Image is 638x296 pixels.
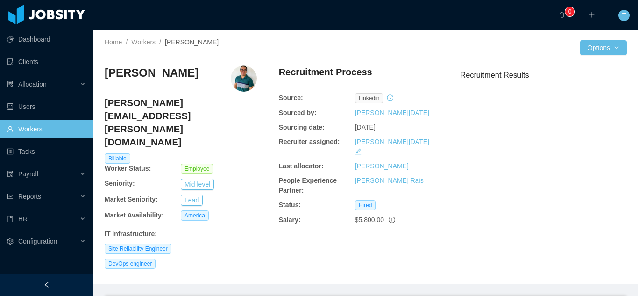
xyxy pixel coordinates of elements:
[105,259,156,269] span: DevOps engineer
[279,138,340,145] b: Recruiter assigned:
[126,38,128,46] span: /
[355,93,383,103] span: linkedin
[105,38,122,46] a: Home
[105,65,198,80] h3: [PERSON_NAME]
[355,162,409,170] a: [PERSON_NAME]
[181,164,213,174] span: Employee
[355,148,362,155] i: icon: edit
[355,109,429,116] a: [PERSON_NAME][DATE]
[181,179,214,190] button: Mid level
[7,238,14,245] i: icon: setting
[355,200,376,210] span: Hired
[559,12,565,18] i: icon: bell
[159,38,161,46] span: /
[7,171,14,177] i: icon: file-protect
[105,230,157,238] b: IT Infrastructure :
[622,10,626,21] span: T
[231,65,257,92] img: a48f0003-ebfc-4ba0-a00f-a177750baa23_6654a9ea3a448-400w.png
[7,193,14,200] i: icon: line-chart
[7,142,86,161] a: icon: profileTasks
[18,170,38,178] span: Payroll
[165,38,219,46] span: [PERSON_NAME]
[460,69,627,81] h3: Recruitment Results
[18,238,57,245] span: Configuration
[279,201,301,209] b: Status:
[580,40,627,55] button: Optionsicon: down
[355,177,424,184] a: [PERSON_NAME] Rais
[7,30,86,49] a: icon: pie-chartDashboard
[279,123,325,131] b: Sourcing date:
[105,180,135,187] b: Seniority:
[105,165,151,172] b: Worker Status:
[131,38,156,46] a: Workers
[565,7,574,16] sup: 0
[7,81,14,87] i: icon: solution
[588,12,595,18] i: icon: plus
[105,244,171,254] span: Site Reliability Engineer
[18,193,41,200] span: Reports
[279,94,303,101] b: Source:
[181,210,209,221] span: America
[355,123,376,131] span: [DATE]
[18,215,28,223] span: HR
[279,65,372,79] h4: Recruitment Process
[7,216,14,222] i: icon: book
[105,211,164,219] b: Market Availability:
[105,96,257,149] h4: [PERSON_NAME][EMAIL_ADDRESS][PERSON_NAME][DOMAIN_NAME]
[7,52,86,71] a: icon: auditClients
[18,80,47,88] span: Allocation
[355,138,429,145] a: [PERSON_NAME][DATE]
[279,109,317,116] b: Sourced by:
[7,120,86,138] a: icon: userWorkers
[279,162,324,170] b: Last allocator:
[105,195,158,203] b: Market Seniority:
[387,94,393,101] i: icon: history
[389,217,395,223] span: info-circle
[279,216,301,224] b: Salary:
[7,97,86,116] a: icon: robotUsers
[105,153,130,164] span: Billable
[279,177,337,194] b: People Experience Partner:
[181,195,203,206] button: Lead
[355,216,384,224] span: $5,800.00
